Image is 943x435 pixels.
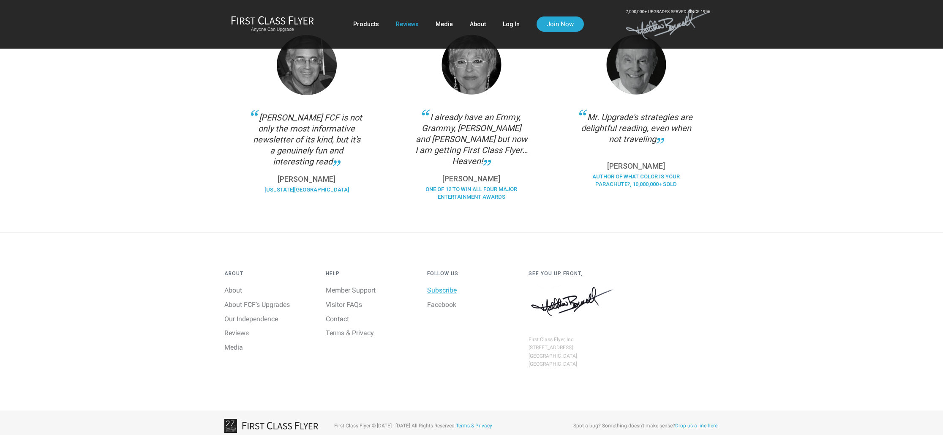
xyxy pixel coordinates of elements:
[414,112,529,167] div: I already have an Emmy, Grammy, [PERSON_NAME] and [PERSON_NAME] but now I am getting First Class ...
[470,16,486,32] a: About
[224,271,313,276] h4: About
[503,16,520,32] a: Log In
[414,175,529,183] p: [PERSON_NAME]
[224,343,243,351] a: Media
[250,112,364,167] div: [PERSON_NAME] FCF is not only the most informative newsletter of its kind, but it's a genuinely f...
[579,162,693,170] p: [PERSON_NAME]
[250,186,364,200] div: [US_STATE][GEOGRAPHIC_DATA]
[554,422,719,430] div: Spot a bug? Something doesn't make sense? .
[231,16,314,33] a: First Class FlyerAnyone Can Upgrade
[529,285,617,319] img: Matthew J. Bennett
[427,271,516,276] h4: Follow Us
[675,423,717,429] a: Drop us a line here
[606,35,666,95] img: richardbolles_3x_480-bw.png
[436,16,453,32] a: Media
[328,422,548,430] div: First Class Flyer © [DATE] - [DATE] All Rights Reserved.
[427,286,457,294] a: Subscribe
[250,175,364,183] p: [PERSON_NAME]
[224,315,278,323] a: Our Independence
[427,301,456,309] a: Facebook
[277,35,337,95] img: Beckerman.png
[537,16,584,32] a: Join Now
[231,16,314,25] img: First Class Flyer
[414,186,529,207] div: One of 12 to win all four major entertainment awards
[326,315,349,323] a: Contact
[326,301,362,309] a: Visitor FAQs
[529,336,617,344] div: First Class Flyer, Inc.
[442,35,501,95] img: ritamoreno_3x_480-bw.png
[224,419,322,433] img: 27TH_FIRSTCLASSFLYER.png
[224,301,290,309] a: About FCF’s Upgrades
[456,423,492,429] a: Terms & Privacy
[231,27,314,33] small: Anyone Can Upgrade
[224,329,249,337] a: Reviews
[529,271,617,276] h4: See You Up Front,
[353,16,379,32] a: Products
[579,112,693,154] div: Mr. Upgrade's strategies are delightful reading, even when not traveling
[326,271,414,276] h4: Help
[396,16,419,32] a: Reviews
[529,344,617,368] div: [STREET_ADDRESS] [GEOGRAPHIC_DATA] [GEOGRAPHIC_DATA]
[579,173,693,194] div: Author of What Color is Your Parachute?, 10,000,000+ sold
[224,286,242,294] a: About
[326,286,376,294] a: Member Support
[326,329,374,337] a: Terms & Privacy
